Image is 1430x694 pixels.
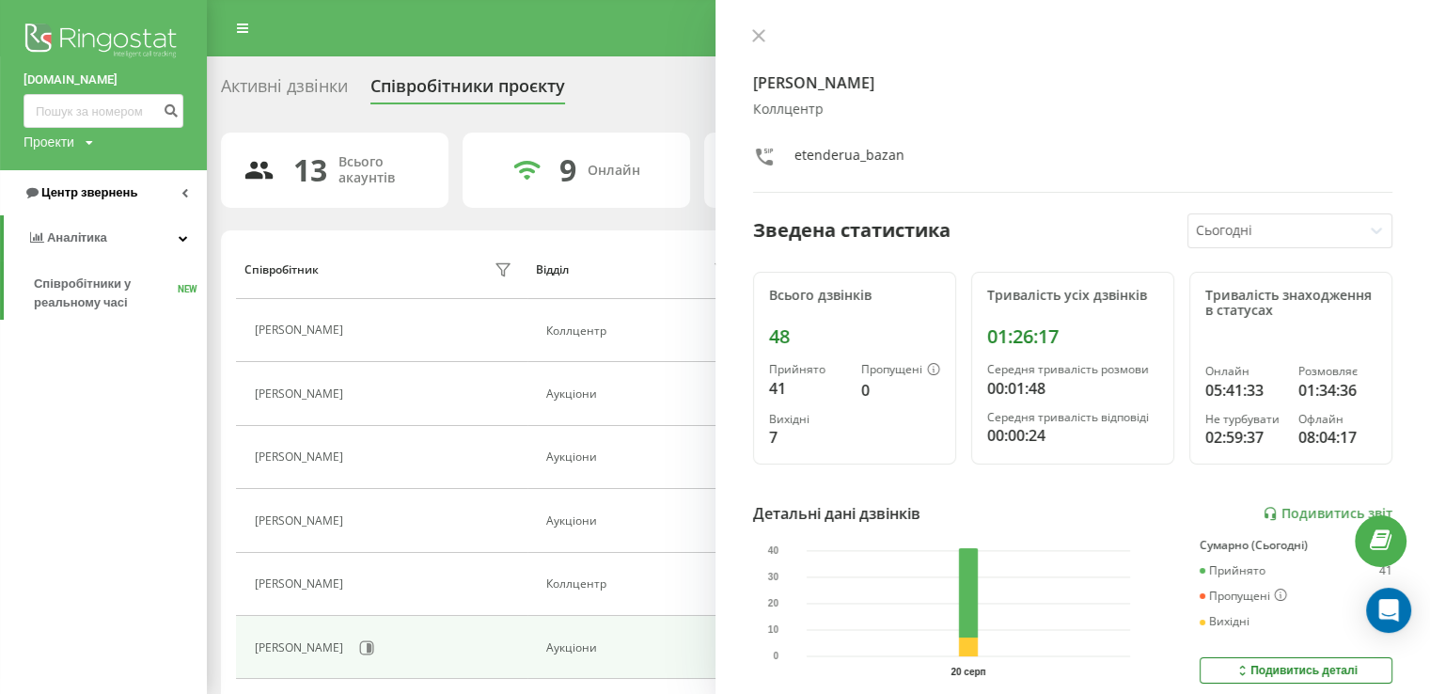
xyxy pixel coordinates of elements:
[34,275,178,312] span: Співробітники у реальному часі
[753,102,1393,118] div: Коллцентр
[47,230,107,244] span: Аналiтика
[1205,365,1283,378] div: Онлайн
[1298,426,1376,449] div: 08:04:17
[1263,506,1392,522] a: Подивитись звіт
[987,363,1158,376] div: Середня тривалість розмови
[987,424,1158,447] div: 00:00:24
[1366,588,1411,633] div: Open Intercom Messenger
[546,641,735,655] div: Аукціони
[1205,288,1376,320] div: Тривалість знаходження в статусах
[293,152,327,188] div: 13
[1200,657,1392,684] button: Подивитись деталі
[1205,379,1283,402] div: 05:41:33
[1379,564,1392,577] div: 41
[370,76,565,105] div: Співробітники проєкту
[1200,615,1249,628] div: Вихідні
[769,325,940,348] div: 48
[769,413,846,426] div: Вихідні
[1200,564,1265,577] div: Прийнято
[1298,413,1376,426] div: Офлайн
[1298,379,1376,402] div: 01:34:36
[338,154,426,186] div: Всього акаунтів
[773,651,778,661] text: 0
[559,152,576,188] div: 9
[794,146,904,173] div: etenderua_bazan
[4,215,207,260] a: Аналiтика
[34,267,207,320] a: Співробітники у реальному часіNEW
[255,641,348,655] div: [PERSON_NAME]
[24,94,183,128] input: Пошук за номером
[767,624,778,635] text: 10
[769,363,846,376] div: Прийнято
[588,163,640,179] div: Онлайн
[24,71,183,89] a: [DOMAIN_NAME]
[767,572,778,582] text: 30
[221,76,348,105] div: Активні дзвінки
[987,377,1158,400] div: 00:01:48
[255,514,348,528] div: [PERSON_NAME]
[255,450,348,464] div: [PERSON_NAME]
[1298,365,1376,378] div: Розмовляє
[1200,539,1392,552] div: Сумарно (Сьогодні)
[255,323,348,337] div: [PERSON_NAME]
[987,325,1158,348] div: 01:26:17
[546,514,735,528] div: Аукціони
[546,387,735,401] div: Аукціони
[255,577,348,591] div: [PERSON_NAME]
[769,377,846,400] div: 41
[244,263,319,276] div: Співробітник
[753,71,1393,94] h4: [PERSON_NAME]
[753,502,920,525] div: Детальні дані дзвінків
[769,426,846,449] div: 7
[769,288,940,304] div: Всього дзвінків
[861,379,940,402] div: 0
[24,19,183,66] img: Ringostat logo
[951,667,985,677] text: 20 серп
[1205,413,1283,426] div: Не турбувати
[24,133,74,151] div: Проекти
[546,577,735,591] div: Коллцентр
[767,545,778,556] text: 40
[987,411,1158,424] div: Середня тривалість відповіді
[41,185,137,199] span: Центр звернень
[753,216,951,244] div: Зведена статистика
[987,288,1158,304] div: Тривалість усіх дзвінків
[546,450,735,464] div: Аукціони
[1205,426,1283,449] div: 02:59:37
[536,263,569,276] div: Відділ
[861,363,940,378] div: Пропущені
[546,324,735,338] div: Коллцентр
[767,598,778,608] text: 20
[1200,589,1287,604] div: Пропущені
[255,387,348,401] div: [PERSON_NAME]
[1234,663,1358,678] div: Подивитись деталі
